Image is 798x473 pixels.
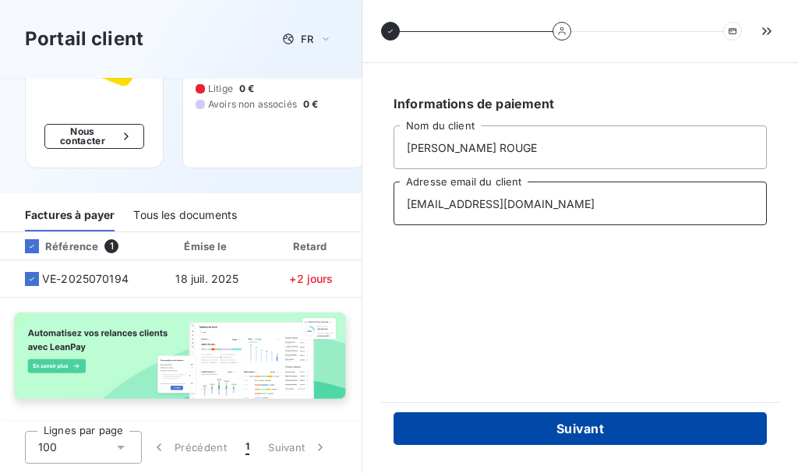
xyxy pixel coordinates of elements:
h3: Portail client [25,25,143,53]
button: Nous contacter [44,124,144,149]
input: placeholder [394,125,767,169]
img: banner [6,307,355,413]
span: Avoirs non associés [208,97,297,111]
button: 1 [236,431,259,464]
button: Précédent [142,431,236,464]
div: Émise le [156,238,258,254]
span: VE-2025070194 [42,271,129,287]
span: 1 [104,239,118,253]
span: 100 [38,439,57,455]
span: 18 juil. 2025 [175,272,238,285]
input: placeholder [394,182,767,225]
button: Suivant [259,431,337,464]
button: Suivant [394,412,767,445]
div: Retard [265,238,358,254]
div: Factures à payer [25,199,115,231]
span: Litige [208,82,233,96]
div: Référence [12,239,98,253]
span: 1 [245,439,249,455]
span: +2 jours [289,272,333,285]
span: 0 € [239,82,254,96]
div: Tous les documents [133,199,237,231]
span: FR [301,33,313,45]
h6: Informations de paiement [394,94,767,113]
span: 0 € [303,97,318,111]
